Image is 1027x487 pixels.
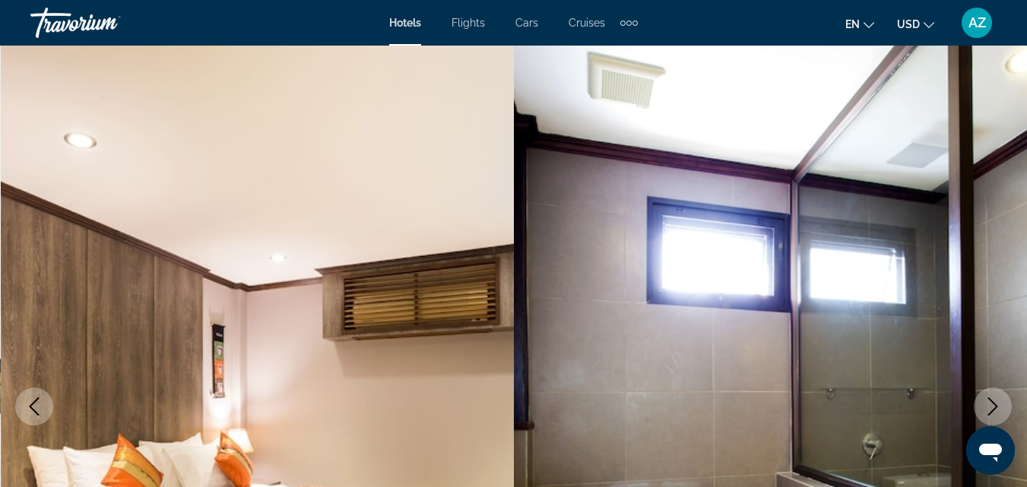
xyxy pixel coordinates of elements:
a: Cruises [569,17,605,29]
a: Travorium [30,3,182,43]
a: Cars [515,17,538,29]
button: Change language [845,13,874,35]
span: en [845,18,860,30]
a: Flights [452,17,485,29]
span: USD [897,18,920,30]
iframe: Кнопка запуска окна обмена сообщениями [966,426,1015,475]
button: Previous image [15,387,53,425]
button: User Menu [957,7,997,39]
button: Extra navigation items [620,11,638,35]
span: AZ [968,15,986,30]
button: Change currency [897,13,934,35]
button: Next image [974,387,1012,425]
a: Hotels [389,17,421,29]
